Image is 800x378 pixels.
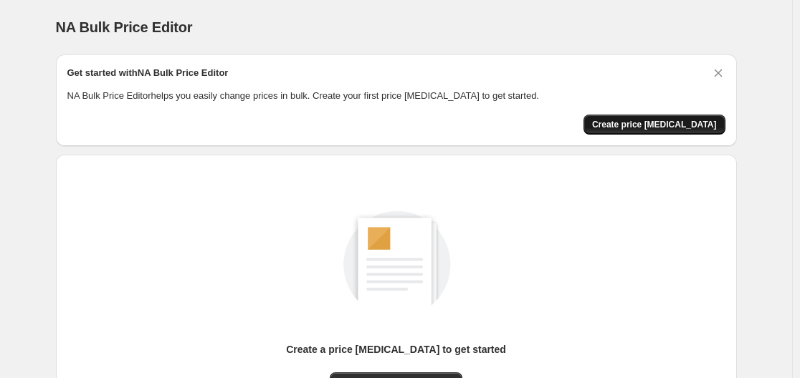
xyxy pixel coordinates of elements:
span: NA Bulk Price Editor [56,19,193,35]
button: Create price change job [584,115,725,135]
button: Dismiss card [711,66,725,80]
p: NA Bulk Price Editor helps you easily change prices in bulk. Create your first price [MEDICAL_DAT... [67,89,725,103]
p: Create a price [MEDICAL_DATA] to get started [286,342,506,357]
span: Create price [MEDICAL_DATA] [592,119,717,130]
h2: Get started with NA Bulk Price Editor [67,66,229,80]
